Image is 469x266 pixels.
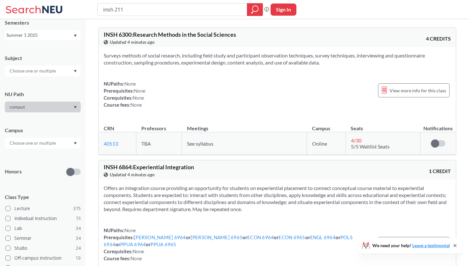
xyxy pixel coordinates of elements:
div: NUPaths: Prerequisites: or or or or or or or Corequisites: Course fees: [104,227,372,262]
span: 73 [76,215,81,222]
a: Leave a testimonial [412,243,450,248]
span: INSH 6864 : Experiential Integration [104,163,194,171]
svg: magnifying glass [251,5,259,14]
span: 24 [76,245,81,252]
span: None [124,227,136,233]
div: CRN [104,125,114,132]
th: Professors [136,118,182,132]
span: 34 [76,225,81,232]
div: Semesters [5,19,81,26]
span: Class Type [5,194,81,201]
div: magnifying glass [247,3,263,16]
span: 4 CREDITS [426,35,451,42]
div: NU Path [5,91,81,98]
span: INSH 6300 : Research Methods in the Social Sciences [104,31,236,38]
span: 375 [73,205,81,212]
span: None [133,248,144,254]
span: View more info for this class [390,87,446,95]
div: Campus [5,127,81,134]
label: Seminar [5,234,81,242]
div: Dropdown arrow [5,65,81,76]
input: Choose one or multiple [6,139,60,147]
label: Studio [5,244,81,252]
section: Surveys methods of social research, including field study and participant observation techniques,... [104,52,451,66]
span: 4 / 30 [351,137,361,143]
a: PPUA 6964 [120,241,146,247]
section: Offers an integration course providing an opportunity for students on experiential placement to c... [104,185,451,213]
span: 5/5 Waitlist Seats [351,143,390,149]
span: Updated 4 minutes ago [110,39,155,46]
span: See syllabus [187,141,213,147]
span: We need your help! [372,243,450,248]
span: 1 CREDIT [429,168,451,175]
div: NUPaths: Prerequisites: Corequisites: Course fees: [104,80,145,108]
td: TBA [136,132,182,155]
a: [PERSON_NAME] 6965 [191,234,243,240]
span: 34 [76,235,81,242]
span: None [134,88,145,94]
button: Sign In [271,4,296,16]
a: ENGL 6964 [310,234,336,240]
input: Class, professor, course number, "phrase" [102,4,242,15]
th: Campus [307,118,346,132]
span: None [124,81,136,87]
div: Dropdown arrow [5,102,81,112]
label: Lab [5,224,81,232]
th: Seats [346,118,420,132]
svg: Dropdown arrow [74,106,77,109]
td: Online [307,132,346,155]
span: Updated 4 minutes ago [110,171,155,178]
span: None [133,95,144,101]
a: [PERSON_NAME] 6964 [134,234,186,240]
a: PPUA 6965 [151,241,176,247]
label: Individual Instruction [5,214,81,223]
p: Honors [5,168,22,175]
input: Choose one or multiple [6,67,60,75]
a: ECON 6965 [279,234,305,240]
svg: Dropdown arrow [74,142,77,145]
a: ECON 6964 [247,234,274,240]
span: 10 [76,255,81,262]
div: Subject [5,55,81,62]
svg: Dropdown arrow [74,70,77,72]
div: Summer 1 2025 [6,32,73,39]
th: Notifications [420,118,456,132]
div: Dropdown arrow [5,138,81,148]
svg: Dropdown arrow [74,34,77,37]
div: Summer 1 2025Dropdown arrow [5,30,81,40]
label: Lecture [5,204,81,213]
a: 40513 [104,141,118,147]
label: Off-campus instruction [5,254,81,262]
th: Meetings [182,118,307,132]
span: None [130,102,142,108]
span: None [130,255,142,261]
